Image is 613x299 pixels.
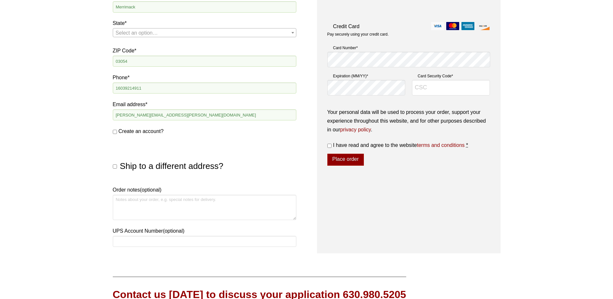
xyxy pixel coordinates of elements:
button: Place order [327,154,364,166]
label: Card Number [327,45,490,51]
img: mastercard [446,22,459,30]
img: discover [477,22,490,30]
label: Order notes [113,185,296,194]
abbr: required [466,142,468,148]
span: Ship to a different address? [120,161,223,171]
p: Pay securely using your credit card. [327,32,490,37]
label: ZIP Code [113,46,296,55]
input: Create an account? [113,130,117,134]
span: I have read and agree to the website [333,142,465,148]
span: State [113,28,296,37]
label: Email address [113,100,296,109]
span: (optional) [163,228,185,234]
label: Expiration (MM/YY) [327,73,406,79]
label: Card Security Code [412,73,490,79]
fieldset: Payment Info [327,42,490,101]
input: I have read and agree to the websiteterms and conditions * [327,144,332,148]
input: CSC [412,80,490,95]
label: Phone [113,73,296,82]
span: (optional) [140,187,162,193]
input: Ship to a different address? [113,164,117,169]
span: Create an account? [119,128,164,134]
a: terms and conditions [417,142,465,148]
img: visa [431,22,444,30]
label: UPS Account Number [113,227,296,235]
p: Your personal data will be used to process your order, support your experience throughout this we... [327,108,490,134]
a: privacy policy [340,127,371,132]
img: amex [461,22,474,30]
span: Select an option… [116,30,158,36]
label: State [113,19,296,28]
label: Credit Card [327,22,490,31]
